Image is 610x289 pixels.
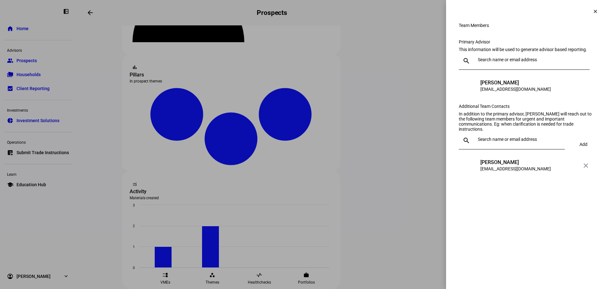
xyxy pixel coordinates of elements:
[459,39,597,44] div: Primary Advisor
[459,23,597,28] div: Team Members
[480,86,551,92] div: [EMAIL_ADDRESS][DOMAIN_NAME]
[463,159,475,172] div: TM
[480,80,551,86] div: [PERSON_NAME]
[478,137,562,142] input: Search name or email address
[459,111,597,132] div: In addition to the primary advisor, [PERSON_NAME] will reach out to the following team members fo...
[459,47,597,52] div: This information will be used to generate advisor based reporting.
[463,80,475,92] div: RT
[459,57,474,65] mat-icon: search
[459,137,474,144] mat-icon: search
[582,162,590,169] mat-icon: close
[480,159,551,166] div: [PERSON_NAME]
[480,166,551,172] div: [EMAIL_ADDRESS][DOMAIN_NAME]
[593,9,598,14] mat-icon: clear
[478,57,587,62] input: Search name or email address
[459,104,597,109] div: Additional Team Contacts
